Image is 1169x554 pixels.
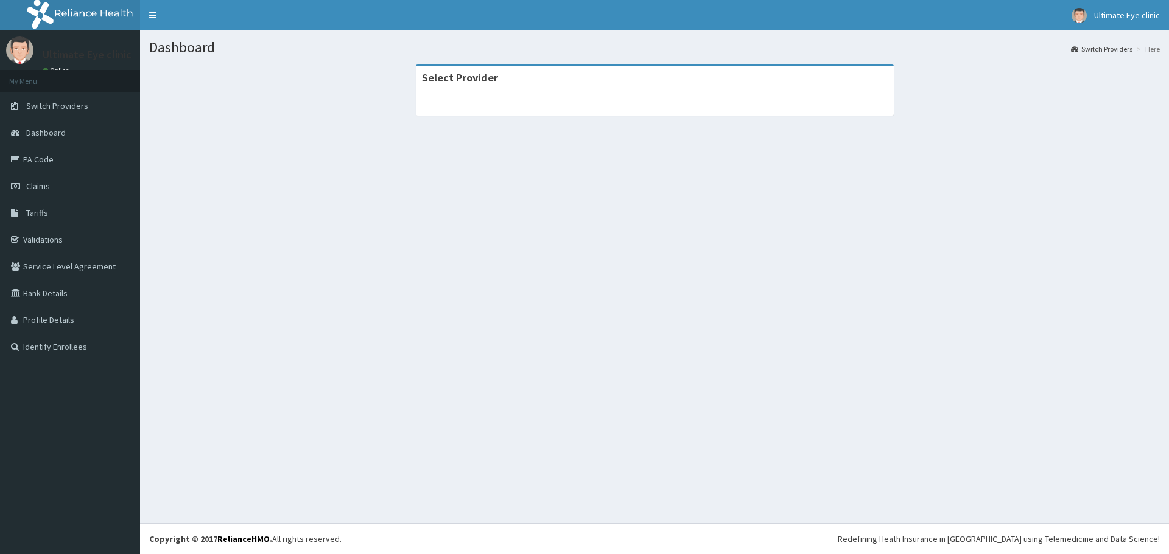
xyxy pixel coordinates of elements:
[26,181,50,192] span: Claims
[43,66,72,75] a: Online
[838,533,1160,545] div: Redefining Heath Insurance in [GEOGRAPHIC_DATA] using Telemedicine and Data Science!
[1134,44,1160,54] li: Here
[217,533,270,544] a: RelianceHMO
[26,100,88,111] span: Switch Providers
[422,71,498,85] strong: Select Provider
[1072,8,1087,23] img: User Image
[26,127,66,138] span: Dashboard
[43,49,132,60] p: Ultimate Eye clinic
[1071,44,1132,54] a: Switch Providers
[1094,10,1160,21] span: Ultimate Eye clinic
[149,40,1160,55] h1: Dashboard
[6,36,33,64] img: User Image
[140,523,1169,554] footer: All rights reserved.
[149,533,272,544] strong: Copyright © 2017 .
[26,207,48,218] span: Tariffs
